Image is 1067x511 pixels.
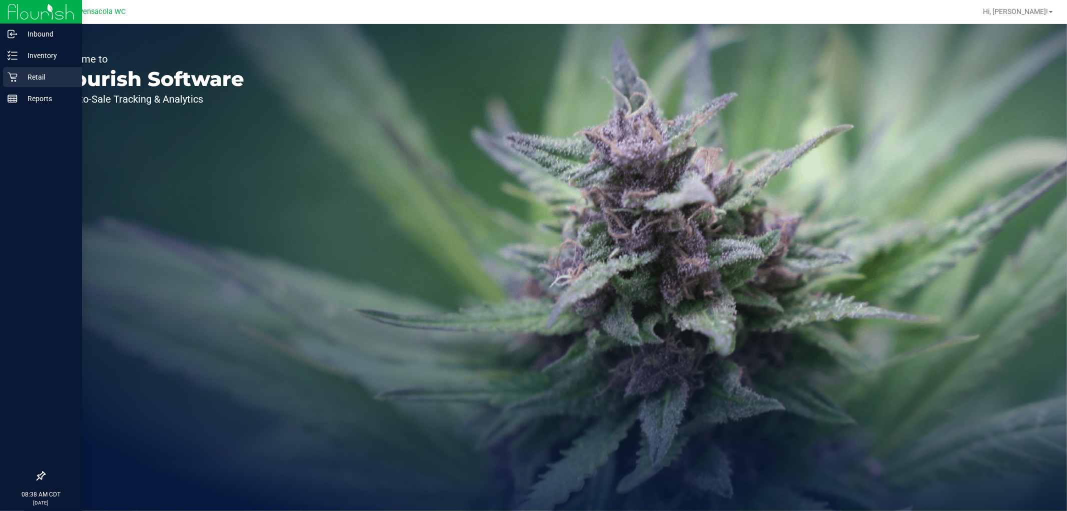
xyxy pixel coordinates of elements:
p: Reports [18,93,78,105]
p: Inventory [18,50,78,62]
inline-svg: Retail [8,72,18,82]
p: 08:38 AM CDT [5,490,78,499]
p: [DATE] [5,499,78,506]
span: Pensacola WC [79,8,126,16]
p: Welcome to [54,54,244,64]
p: Inbound [18,28,78,40]
p: Flourish Software [54,69,244,89]
p: Retail [18,71,78,83]
inline-svg: Inbound [8,29,18,39]
span: Hi, [PERSON_NAME]! [983,8,1048,16]
p: Seed-to-Sale Tracking & Analytics [54,94,244,104]
inline-svg: Reports [8,94,18,104]
inline-svg: Inventory [8,51,18,61]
